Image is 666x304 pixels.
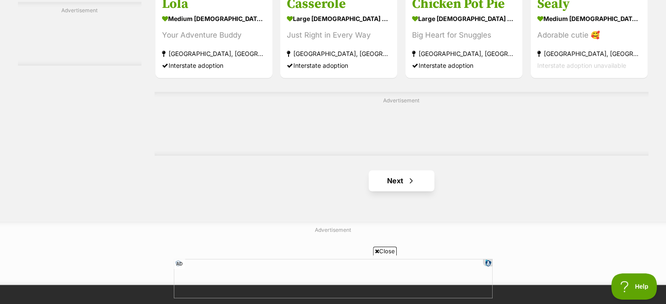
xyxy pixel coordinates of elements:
[287,12,391,25] strong: large [DEMOGRAPHIC_DATA] Dog
[537,29,641,41] div: Adorable cutie 🥰
[412,59,516,71] div: Interstate adoption
[412,29,516,41] div: Big Heart for Snuggles
[412,12,516,25] strong: large [DEMOGRAPHIC_DATA] Dog
[412,48,516,59] strong: [GEOGRAPHIC_DATA], [GEOGRAPHIC_DATA]
[310,0,318,7] img: iconc.png
[311,1,318,8] img: consumer-privacy-logo.png
[155,92,648,156] div: Advertisement
[1,1,8,8] img: consumer-privacy-logo.png
[287,29,391,41] div: Just Right in Every Way
[287,48,391,59] strong: [GEOGRAPHIC_DATA], [GEOGRAPHIC_DATA]
[537,12,641,25] strong: medium [DEMOGRAPHIC_DATA] Dog
[18,2,141,66] div: Advertisement
[537,48,641,59] strong: [GEOGRAPHIC_DATA], [GEOGRAPHIC_DATA]
[155,170,648,191] nav: Pagination
[162,59,266,71] div: Interstate adoption
[287,59,391,71] div: Interstate adoption
[162,12,266,25] strong: medium [DEMOGRAPHIC_DATA] Dog
[162,48,266,59] strong: [GEOGRAPHIC_DATA], [GEOGRAPHIC_DATA]
[611,273,657,300] iframe: Help Scout Beacon - Open
[537,62,626,69] span: Interstate adoption unavailable
[174,259,185,269] span: AD
[373,247,397,255] span: Close
[310,1,319,8] a: Privacy Notification
[369,170,434,191] a: Next page
[162,29,266,41] div: Your Adventure Buddy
